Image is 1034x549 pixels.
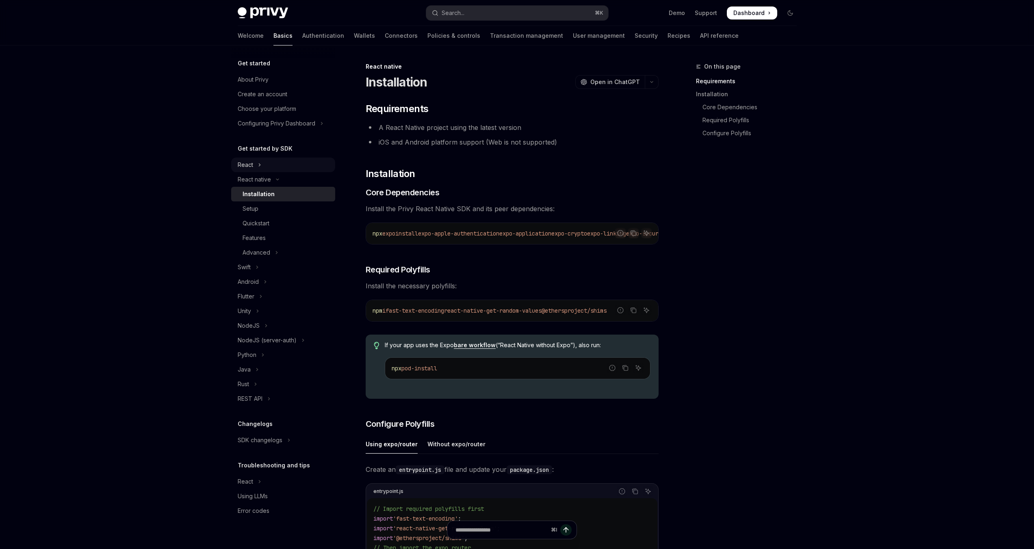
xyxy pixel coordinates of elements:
[542,307,607,314] span: @ethersproject/shims
[696,101,803,114] a: Core Dependencies
[382,230,395,237] span: expo
[231,87,335,102] a: Create an account
[573,26,625,45] a: User management
[617,486,627,497] button: Report incorrect code
[238,419,273,429] h5: Changelogs
[366,167,415,180] span: Installation
[395,230,418,237] span: install
[238,365,251,374] div: Java
[243,204,258,214] div: Setup
[238,306,251,316] div: Unity
[238,75,269,84] div: About Privy
[366,464,659,475] span: Create an file and update your :
[401,365,437,372] span: pod-install
[231,318,335,333] button: Toggle NodeJS section
[628,228,639,238] button: Copy the contents from the code block
[635,26,658,45] a: Security
[366,187,440,198] span: Core Dependencies
[231,245,335,260] button: Toggle Advanced section
[633,363,644,373] button: Ask AI
[373,230,382,237] span: npx
[507,465,552,474] code: package.json
[238,506,269,516] div: Error codes
[628,305,639,316] button: Copy the contents from the code block
[238,277,259,287] div: Android
[243,233,266,243] div: Features
[695,9,717,17] a: Support
[238,89,287,99] div: Create an account
[426,6,608,20] button: Open search
[696,127,803,140] a: Configure Polyfills
[231,504,335,518] a: Error codes
[238,292,254,301] div: Flutter
[238,460,310,470] h5: Troubleshooting and tips
[238,262,251,272] div: Swift
[231,116,335,131] button: Toggle Configuring Privy Dashboard section
[238,350,256,360] div: Python
[727,6,777,19] a: Dashboard
[243,189,275,199] div: Installation
[366,122,659,133] li: A React Native project using the latest version
[733,9,765,17] span: Dashboard
[366,136,659,148] li: iOS and Android platform support (Web is not supported)
[231,333,335,348] button: Toggle NodeJS (server-auth) section
[385,341,650,349] span: If your app uses the Expo (“React Native without Expo”), also run:
[366,102,429,115] span: Requirements
[354,26,375,45] a: Wallets
[231,187,335,201] a: Installation
[231,433,335,447] button: Toggle SDK changelogs section
[238,144,293,153] h5: Get started by SDK
[238,394,262,404] div: REST API
[231,201,335,216] a: Setup
[231,172,335,187] button: Toggle React native section
[231,274,335,289] button: Toggle Android section
[458,515,461,522] span: ;
[366,264,430,275] span: Required Polyfills
[418,230,499,237] span: expo-apple-authentication
[669,9,685,17] a: Demo
[366,63,659,71] div: React native
[238,104,296,114] div: Choose your platform
[454,342,496,349] a: bare workflow
[238,119,315,128] div: Configuring Privy Dashboard
[373,505,484,512] span: // Import required polyfills first
[784,6,797,19] button: Toggle dark mode
[243,248,270,257] div: Advanced
[587,230,626,237] span: expo-linking
[238,477,253,486] div: React
[385,26,418,45] a: Connectors
[643,486,653,497] button: Ask AI
[231,362,335,377] button: Toggle Java section
[231,474,335,489] button: Toggle React section
[366,418,435,430] span: Configure Polyfills
[231,260,335,274] button: Toggle Swift section
[366,280,659,292] span: Install the necessary polyfills:
[696,75,803,88] a: Requirements
[231,391,335,406] button: Toggle REST API section
[231,216,335,231] a: Quickstart
[590,78,640,86] span: Open in ChatGPT
[366,203,659,214] span: Install the Privy React Native SDK and its peer dependencies:
[238,26,264,45] a: Welcome
[231,304,335,318] button: Toggle Unity section
[374,342,379,349] svg: Tip
[615,228,626,238] button: Report incorrect code
[551,230,587,237] span: expo-crypto
[238,379,249,389] div: Rust
[626,230,681,237] span: expo-secure-store
[575,75,645,89] button: Open in ChatGPT
[427,26,480,45] a: Policies & controls
[373,515,393,522] span: import
[641,305,652,316] button: Ask AI
[396,465,444,474] code: entrypoint.js
[273,26,293,45] a: Basics
[243,218,269,228] div: Quickstart
[641,228,652,238] button: Ask AI
[231,158,335,172] button: Toggle React section
[696,88,803,101] a: Installation
[386,307,444,314] span: fast-text-encoding
[696,114,803,127] a: Required Polyfills
[366,434,418,454] div: Using expo/router
[238,7,288,19] img: dark logo
[231,102,335,116] a: Choose your platform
